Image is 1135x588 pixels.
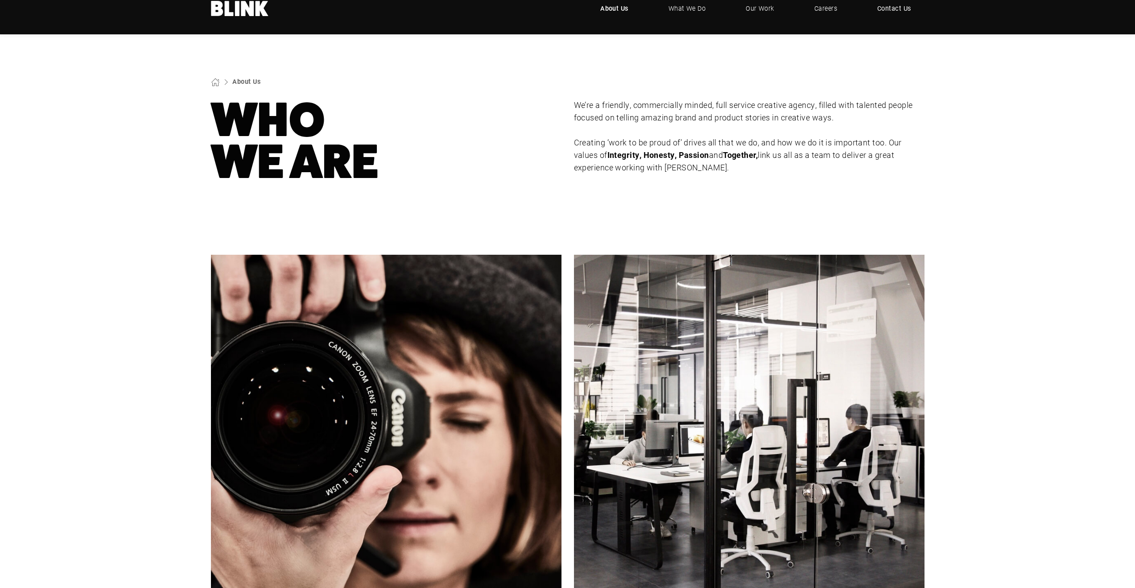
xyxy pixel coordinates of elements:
strong: Together, [723,149,758,160]
p: We’re a friendly, commercially minded, full service creative agency, filled with talented people ... [574,99,925,124]
span: Careers [814,4,837,13]
strong: Integrity, Honesty, Passion [607,149,709,160]
a: About Us [232,77,260,86]
span: Contact Us [877,4,911,13]
h1: Who We Are [211,99,561,183]
a: Home [211,1,269,16]
span: What We Do [669,4,706,13]
p: Creating ‘work to be proud of’ drives all that we do, and how we do it is important too. Our valu... [574,137,925,174]
span: Our Work [746,4,774,13]
span: About Us [600,4,628,13]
